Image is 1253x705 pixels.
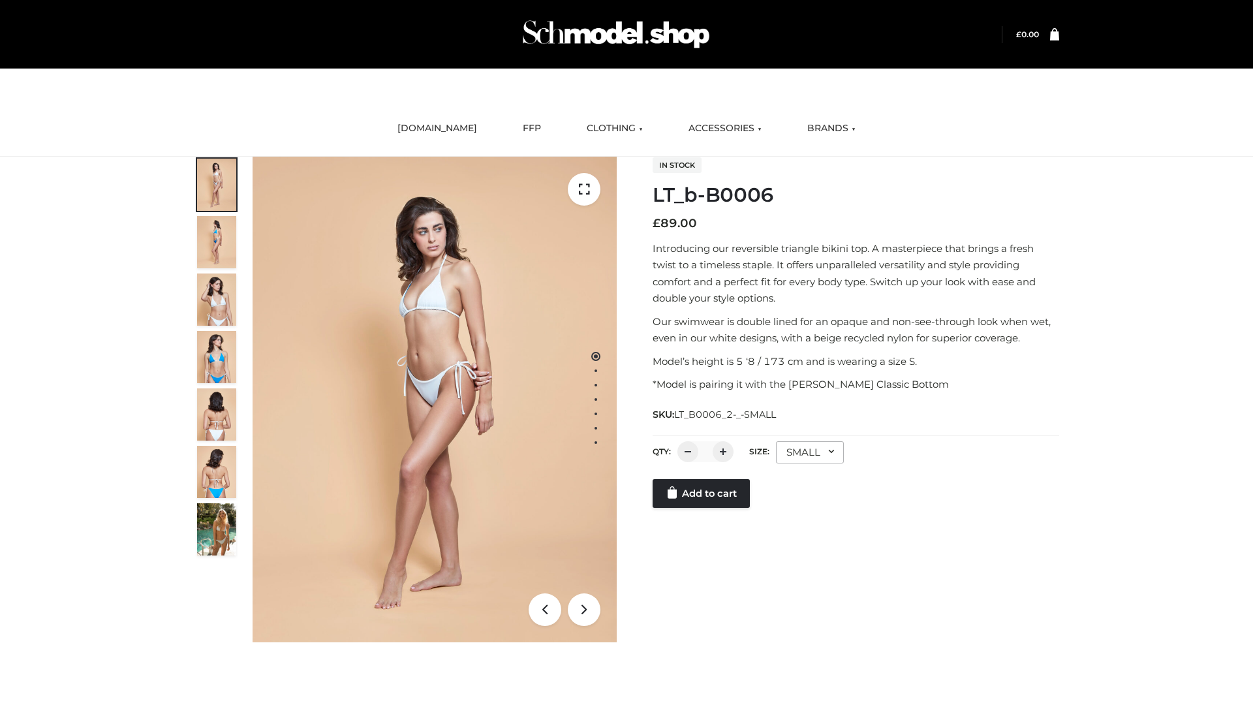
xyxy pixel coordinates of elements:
img: ArielClassicBikiniTop_CloudNine_AzureSky_OW114ECO_2-scaled.jpg [197,216,236,268]
p: Our swimwear is double lined for an opaque and non-see-through look when wet, even in our white d... [653,313,1059,347]
p: Introducing our reversible triangle bikini top. A masterpiece that brings a fresh twist to a time... [653,240,1059,307]
img: ArielClassicBikiniTop_CloudNine_AzureSky_OW114ECO_7-scaled.jpg [197,388,236,441]
div: SMALL [776,441,844,463]
a: Add to cart [653,479,750,508]
a: [DOMAIN_NAME] [388,114,487,143]
a: £0.00 [1016,29,1039,39]
span: LT_B0006_2-_-SMALL [674,409,776,420]
p: *Model is pairing it with the [PERSON_NAME] Classic Bottom [653,376,1059,393]
img: ArielClassicBikiniTop_CloudNine_AzureSky_OW114ECO_8-scaled.jpg [197,446,236,498]
img: ArielClassicBikiniTop_CloudNine_AzureSky_OW114ECO_1 [253,157,617,642]
label: QTY: [653,446,671,456]
span: SKU: [653,407,777,422]
p: Model’s height is 5 ‘8 / 173 cm and is wearing a size S. [653,353,1059,370]
span: In stock [653,157,702,173]
span: £ [1016,29,1021,39]
img: ArielClassicBikiniTop_CloudNine_AzureSky_OW114ECO_4-scaled.jpg [197,331,236,383]
bdi: 89.00 [653,216,697,230]
a: ACCESSORIES [679,114,771,143]
a: FFP [513,114,551,143]
img: ArielClassicBikiniTop_CloudNine_AzureSky_OW114ECO_3-scaled.jpg [197,274,236,326]
bdi: 0.00 [1016,29,1039,39]
h1: LT_b-B0006 [653,183,1059,207]
a: BRANDS [797,114,865,143]
a: CLOTHING [577,114,653,143]
label: Size: [749,446,769,456]
img: ArielClassicBikiniTop_CloudNine_AzureSky_OW114ECO_1-scaled.jpg [197,159,236,211]
span: £ [653,216,660,230]
img: Schmodel Admin 964 [518,8,714,60]
img: Arieltop_CloudNine_AzureSky2.jpg [197,503,236,556]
